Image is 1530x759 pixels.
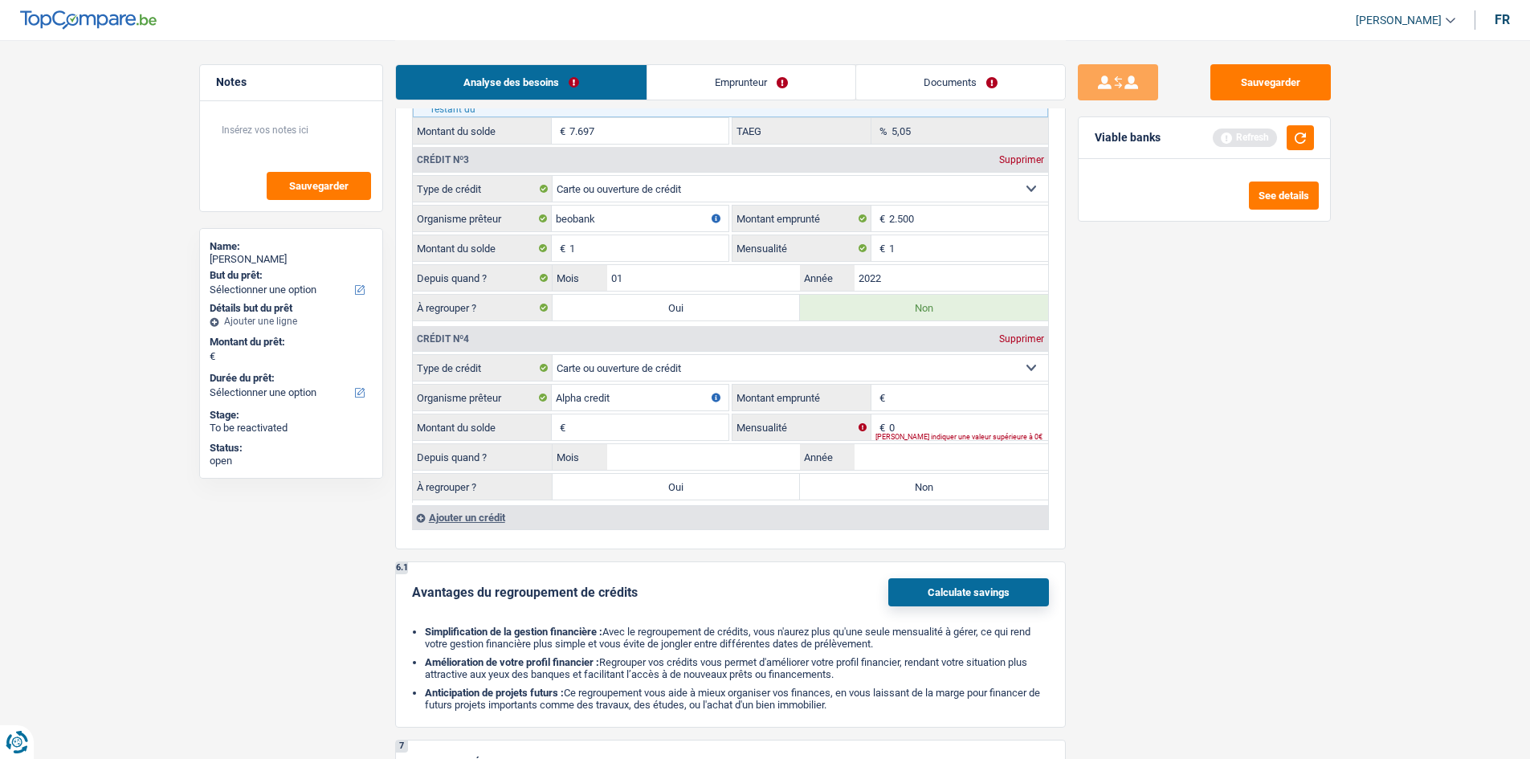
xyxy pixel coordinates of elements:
div: Viable banks [1095,131,1161,145]
label: Mois [553,265,607,291]
span: € [871,235,889,261]
label: Montant du solde [413,118,552,144]
span: Sauvegarder [289,181,349,191]
label: Non [800,474,1048,500]
span: € [871,414,889,440]
div: 6.1 [396,562,408,574]
li: Regrouper vos crédits vous permet d'améliorer votre profil financier, rendant votre situation plu... [425,656,1049,680]
button: Sauvegarder [267,172,371,200]
span: % [871,118,891,144]
div: Ajouter une ligne [210,316,373,327]
label: Année [800,444,855,470]
div: Détails but du prêt [210,302,373,315]
label: Montant du prêt: [210,336,369,349]
span: [PERSON_NAME] [1356,14,1442,27]
span: € [871,206,889,231]
input: MM [607,444,801,470]
b: Simplification de la gestion financière : [425,626,602,638]
label: Oui [553,295,801,320]
label: Mensualité [732,235,871,261]
label: Mois [553,444,607,470]
li: Avec le regroupement de crédits, vous n'aurez plus qu'une seule mensualité à gérer, ce qui rend v... [425,626,1049,650]
span: € [552,414,569,440]
label: Montant emprunté [732,206,871,231]
a: Documents [856,65,1065,100]
b: Amélioration de votre profil financier : [425,656,599,668]
div: open [210,455,373,467]
div: Ajouter un crédit [412,505,1048,529]
div: To be reactivated [210,422,373,435]
div: Crédit nº4 [413,334,473,344]
b: Anticipation de projets futurs : [425,687,564,699]
div: Stage: [210,409,373,422]
label: Organisme prêteur [413,206,552,231]
span: € [871,385,889,410]
img: TopCompare Logo [20,10,157,30]
label: Année [800,265,855,291]
div: Supprimer [995,334,1048,344]
label: But du prêt: [210,269,369,282]
label: TAEG [732,118,871,144]
a: Analyse des besoins [396,65,647,100]
label: À regrouper ? [413,295,553,320]
label: Type de crédit [413,176,553,202]
label: Depuis quand ? [413,265,553,291]
div: fr [1495,12,1510,27]
label: Oui [553,474,801,500]
button: Calculate savings [888,578,1049,606]
label: Montant du solde [413,235,552,261]
label: Mensualité [732,414,871,440]
label: Montant du solde [413,414,552,440]
div: Supprimer [995,155,1048,165]
label: Type de crédit [413,355,553,381]
input: AAAA [855,444,1048,470]
button: Sauvegarder [1210,64,1331,100]
label: Organisme prêteur [413,385,552,410]
div: Crédit nº3 [413,155,473,165]
span: € [552,235,569,261]
span: € [552,118,569,144]
a: Emprunteur [647,65,855,100]
div: [PERSON_NAME] indiquer une valeur supérieure à 0€ [875,434,1048,440]
li: Ce regroupement vous aide à mieux organiser vos finances, en vous laissant de la marge pour finan... [425,687,1049,711]
div: Avantages du regroupement de crédits [412,585,638,600]
input: MM [607,265,801,291]
label: À regrouper ? [413,474,553,500]
label: Depuis quand ? [413,444,553,470]
button: See details [1249,182,1319,210]
label: Montant emprunté [732,385,871,410]
a: [PERSON_NAME] [1343,7,1455,34]
span: € [210,350,215,363]
div: [PERSON_NAME] [210,253,373,266]
div: Status: [210,442,373,455]
label: Durée du prêt: [210,372,369,385]
label: Non [800,295,1048,320]
h5: Notes [216,75,366,89]
div: Name: [210,240,373,253]
div: 7 [396,741,408,753]
div: Refresh [1213,129,1277,146]
input: AAAA [855,265,1048,291]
